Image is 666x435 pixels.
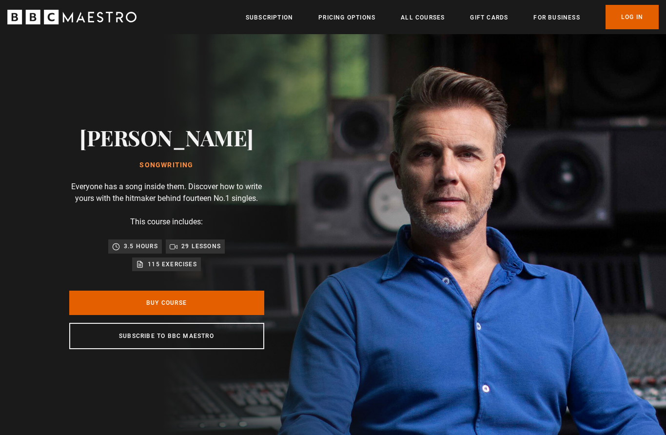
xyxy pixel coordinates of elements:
a: All Courses [401,13,445,22]
h2: [PERSON_NAME] [79,125,254,150]
a: Gift Cards [470,13,508,22]
p: Everyone has a song inside them. Discover how to write yours with the hitmaker behind fourteen No... [69,181,264,204]
a: Log In [606,5,659,29]
p: This course includes: [130,216,203,228]
a: Subscribe to BBC Maestro [69,323,264,349]
a: Buy Course [69,291,264,315]
a: Subscription [246,13,293,22]
h1: Songwriting [79,161,254,169]
a: Pricing Options [318,13,375,22]
p: 115 exercises [148,259,197,269]
svg: BBC Maestro [7,10,137,24]
nav: Primary [246,5,659,29]
a: For business [533,13,580,22]
p: 29 lessons [181,241,221,251]
p: 3.5 hours [124,241,158,251]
